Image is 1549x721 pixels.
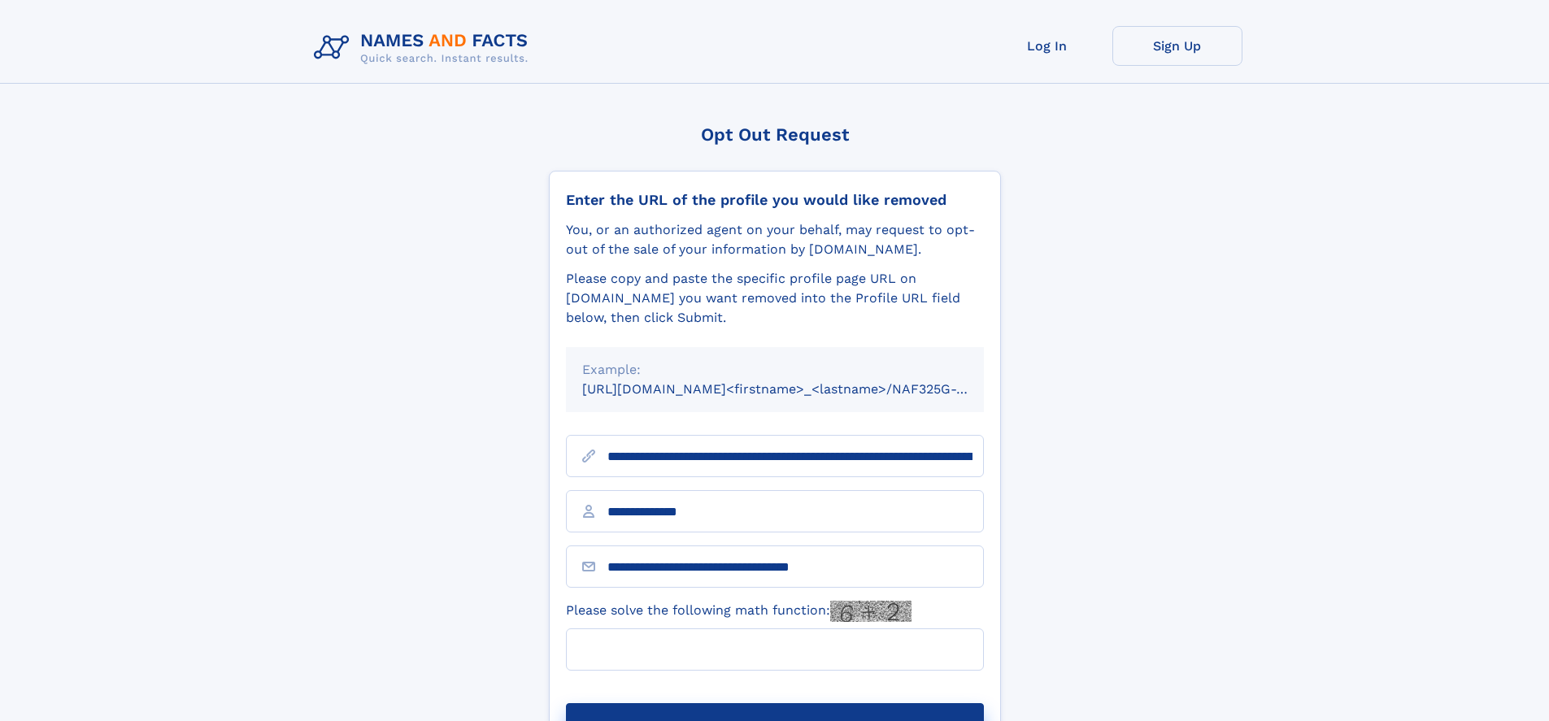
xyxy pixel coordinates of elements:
[566,220,984,259] div: You, or an authorized agent on your behalf, may request to opt-out of the sale of your informatio...
[549,124,1001,145] div: Opt Out Request
[566,269,984,328] div: Please copy and paste the specific profile page URL on [DOMAIN_NAME] you want removed into the Pr...
[582,381,1015,397] small: [URL][DOMAIN_NAME]<firstname>_<lastname>/NAF325G-xxxxxxxx
[1112,26,1242,66] a: Sign Up
[307,26,542,70] img: Logo Names and Facts
[566,191,984,209] div: Enter the URL of the profile you would like removed
[566,601,912,622] label: Please solve the following math function:
[982,26,1112,66] a: Log In
[582,360,968,380] div: Example:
